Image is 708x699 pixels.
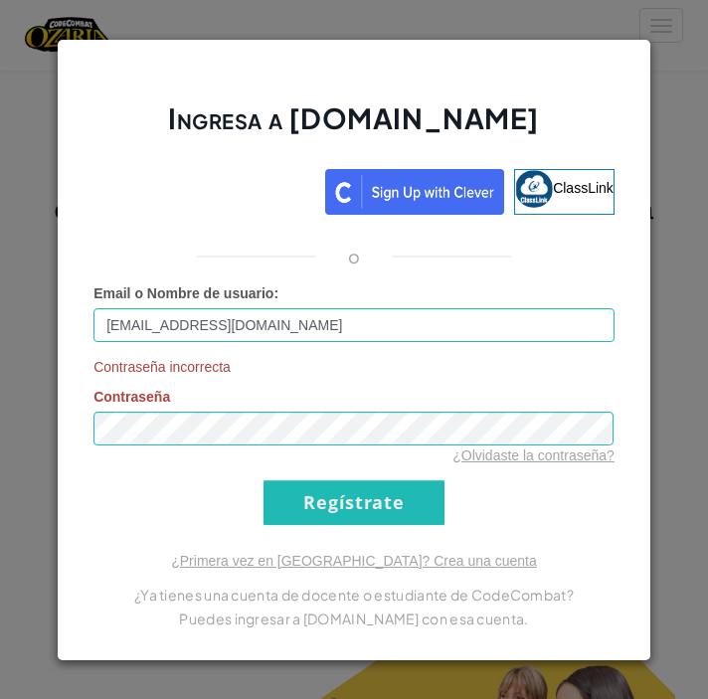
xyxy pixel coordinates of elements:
[84,167,325,211] iframe: Botón Iniciar sesión con Google
[348,245,360,268] p: o
[93,583,615,607] p: ¿Ya tienes una cuenta de docente o estudiante de CodeCombat?
[93,389,170,405] span: Contraseña
[264,480,444,525] input: Regístrate
[452,447,615,463] a: ¿Olvidaste la contraseña?
[93,607,615,630] p: Puedes ingresar a [DOMAIN_NAME] con esa cuenta.
[325,169,504,215] img: clever_sso_button@2x.png
[93,357,615,377] span: Contraseña incorrecta
[93,283,278,303] label: :
[553,179,614,195] span: ClassLink
[171,553,537,569] a: ¿Primera vez en [GEOGRAPHIC_DATA]? Crea una cuenta
[515,170,553,208] img: classlink-logo-small.png
[93,99,615,157] h2: Ingresa a [DOMAIN_NAME]
[93,285,273,301] span: Email o Nombre de usuario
